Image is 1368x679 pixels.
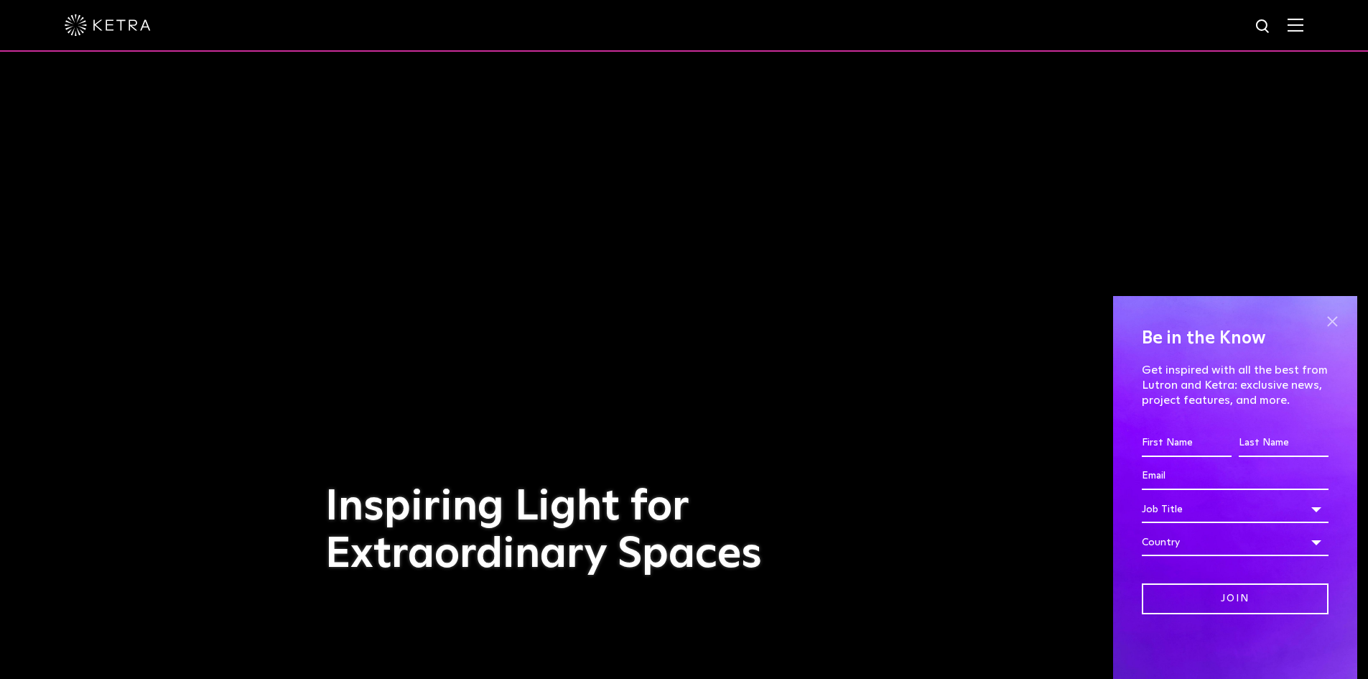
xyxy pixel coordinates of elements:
img: ketra-logo-2019-white [65,14,151,36]
input: Last Name [1239,430,1329,457]
p: Get inspired with all the best from Lutron and Ketra: exclusive news, project features, and more. [1142,363,1329,407]
input: First Name [1142,430,1232,457]
input: Join [1142,583,1329,614]
h4: Be in the Know [1142,325,1329,352]
h1: Inspiring Light for Extraordinary Spaces [325,484,792,578]
div: Job Title [1142,496,1329,523]
img: Hamburger%20Nav.svg [1288,18,1303,32]
img: search icon [1255,18,1272,36]
div: Country [1142,529,1329,556]
input: Email [1142,463,1329,490]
